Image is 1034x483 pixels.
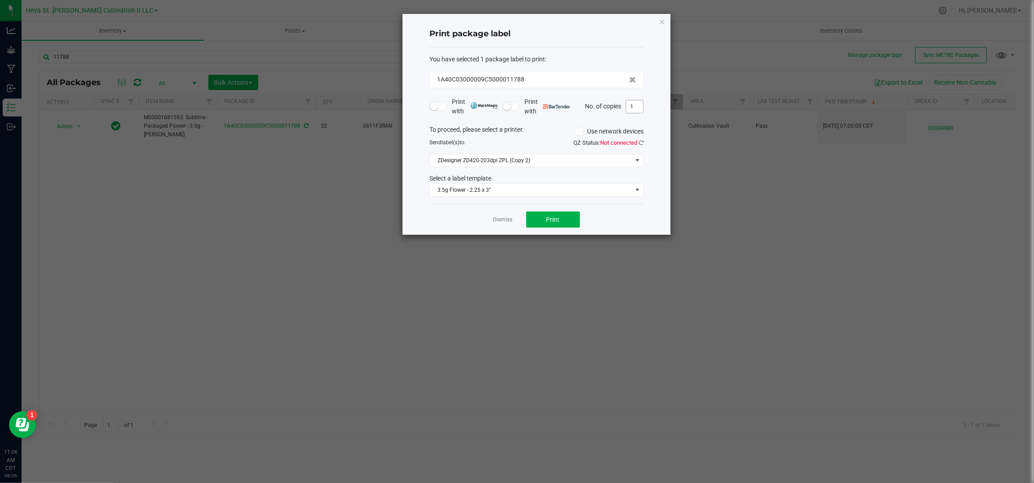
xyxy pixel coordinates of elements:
button: Print [526,211,580,228]
a: Dismiss [493,216,513,224]
span: Not connected [600,139,637,146]
span: Send to: [429,139,466,146]
div: : [429,55,644,64]
span: ZDesigner ZD420-203dpi ZPL (Copy 2) [430,154,632,167]
img: bartender.png [543,104,571,109]
span: Print with [452,97,498,116]
label: Use network devices [575,127,644,136]
iframe: Resource center unread badge [26,410,37,421]
span: Print with [524,97,571,116]
span: Print [546,216,560,223]
div: To proceed, please select a printer. [423,125,650,138]
span: 1A40C03000009C5000011788 [437,75,524,84]
span: 3.5g Flower - 2.25 x 3" [430,184,632,196]
h4: Print package label [429,28,644,40]
div: Select a label template. [423,174,650,183]
span: label(s) [441,139,459,146]
span: No. of copies [585,102,621,109]
iframe: Resource center [9,411,36,438]
span: You have selected 1 package label to print [429,56,545,63]
span: QZ Status: [573,139,644,146]
img: mark_magic_cybra.png [471,102,498,109]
